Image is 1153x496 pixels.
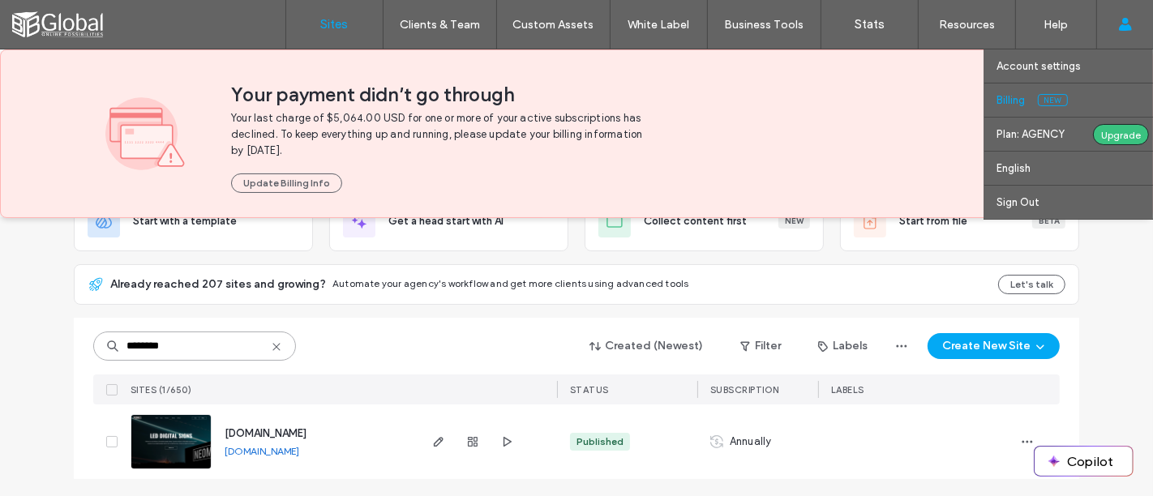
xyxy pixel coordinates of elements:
label: Clients & Team [400,18,480,32]
span: Collect content first [644,213,747,229]
span: LABELS [831,384,864,396]
button: Created (Newest) [576,333,718,359]
label: Resources [939,18,995,32]
div: Start from fileBeta [840,191,1079,251]
button: Copilot [1035,447,1133,476]
span: SITES (1/650) [131,384,192,396]
a: BillingNew [997,83,1153,117]
label: Help [1044,18,1069,32]
div: Collect content firstNew [585,191,824,251]
span: Start from file [899,213,967,229]
span: STATUS [570,384,609,396]
span: Get a head start with AI [388,213,504,229]
button: Let's talk [998,275,1065,294]
span: Annually [730,434,772,450]
div: Start with a template [74,191,313,251]
div: Beta [1032,214,1065,229]
span: SUBSCRIPTION [710,384,779,396]
a: Sign Out [997,186,1153,219]
div: Get a head start with AI [329,191,568,251]
label: Billing [997,94,1025,106]
label: English [997,162,1031,174]
span: Already reached 207 sites and growing? [110,276,326,293]
span: Start with a template [133,213,237,229]
span: Your last charge of $5,064.00 USD for one or more of your active subscriptions has declined. To k... [231,110,649,159]
div: Upgrade [1093,124,1149,145]
label: Custom Assets [513,18,594,32]
label: Plan: AGENCY [997,128,1093,140]
a: Account settings [997,49,1153,83]
div: New [778,214,810,229]
label: White Label [628,18,690,32]
button: Update Billing Info [231,173,342,193]
span: Automate your agency's workflow and get more clients using advanced tools [332,277,689,289]
button: Create New Site [928,333,1060,359]
label: Sign Out [997,196,1039,208]
span: New [1038,94,1068,106]
label: Business Tools [725,18,804,32]
button: Labels [804,333,882,359]
a: [DOMAIN_NAME] [225,445,299,457]
label: Stats [855,17,885,32]
label: Sites [321,17,349,32]
div: Published [576,434,624,449]
button: Filter [724,333,797,359]
span: Your payment didn’t go through [231,83,1048,107]
span: Help [36,11,70,26]
label: Account settings [997,60,1081,72]
a: [DOMAIN_NAME] [225,427,306,439]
